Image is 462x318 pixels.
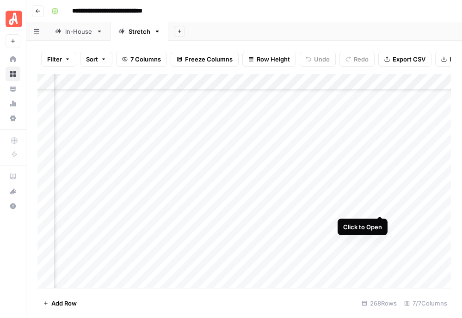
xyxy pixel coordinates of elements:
button: 7 Columns [116,52,167,67]
button: Row Height [242,52,296,67]
span: Sort [86,55,98,64]
span: Export CSV [393,55,425,64]
span: Add Row [51,299,77,308]
a: AirOps Academy [6,169,20,184]
a: Settings [6,111,20,126]
span: Undo [314,55,330,64]
a: Browse [6,67,20,81]
span: Filter [47,55,62,64]
div: In-House [65,27,92,36]
button: Filter [41,52,76,67]
a: Usage [6,96,20,111]
button: Sort [80,52,112,67]
a: Stretch [111,22,168,41]
div: Click to Open [343,222,382,232]
span: 7 Columns [130,55,161,64]
img: Angi Logo [6,11,22,27]
div: 7/7 Columns [400,296,451,311]
span: Redo [354,55,369,64]
button: Help + Support [6,199,20,214]
span: Row Height [257,55,290,64]
button: Freeze Columns [171,52,239,67]
span: Freeze Columns [185,55,233,64]
a: Your Data [6,81,20,96]
a: Home [6,52,20,67]
div: What's new? [6,184,20,198]
button: Undo [300,52,336,67]
a: In-House [47,22,111,41]
button: Export CSV [378,52,431,67]
div: Stretch [129,27,150,36]
button: Workspace: Angi [6,7,20,31]
button: Add Row [37,296,82,311]
div: 268 Rows [358,296,400,311]
button: Redo [339,52,375,67]
button: What's new? [6,184,20,199]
